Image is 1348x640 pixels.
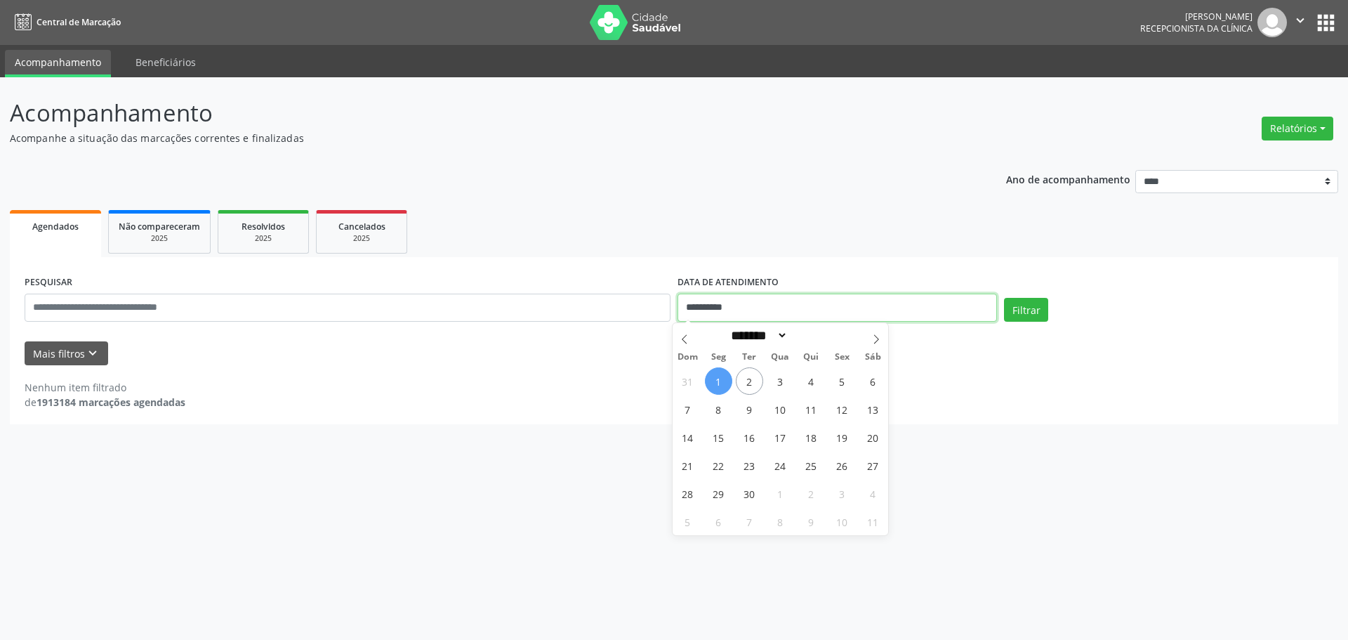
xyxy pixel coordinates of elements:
[37,16,121,28] span: Central de Marcação
[678,272,779,294] label: DATA DE ATENDIMENTO
[736,424,763,451] span: Setembro 16, 2025
[828,367,856,395] span: Setembro 5, 2025
[705,508,732,535] span: Outubro 6, 2025
[228,233,298,244] div: 2025
[5,50,111,77] a: Acompanhamento
[10,11,121,34] a: Central de Marcação
[767,367,794,395] span: Setembro 3, 2025
[859,396,887,423] span: Setembro 13, 2025
[828,396,856,423] span: Setembro 12, 2025
[795,353,826,362] span: Qui
[338,221,385,233] span: Cancelados
[727,328,788,343] select: Month
[37,396,185,409] strong: 1913184 marcações agendadas
[32,221,79,233] span: Agendados
[767,480,794,507] span: Outubro 1, 2025
[736,452,763,479] span: Setembro 23, 2025
[1006,170,1130,188] p: Ano de acompanhamento
[326,233,397,244] div: 2025
[1140,22,1253,34] span: Recepcionista da clínica
[736,396,763,423] span: Setembro 9, 2025
[767,396,794,423] span: Setembro 10, 2025
[85,346,100,361] i: keyboard_arrow_down
[767,452,794,479] span: Setembro 24, 2025
[119,233,200,244] div: 2025
[10,96,939,131] p: Acompanhamento
[25,272,72,294] label: PESQUISAR
[1140,11,1253,22] div: [PERSON_NAME]
[705,367,732,395] span: Setembro 1, 2025
[798,367,825,395] span: Setembro 4, 2025
[705,424,732,451] span: Setembro 15, 2025
[767,508,794,535] span: Outubro 8, 2025
[25,341,108,366] button: Mais filtroskeyboard_arrow_down
[826,353,857,362] span: Sex
[859,367,887,395] span: Setembro 6, 2025
[674,367,701,395] span: Agosto 31, 2025
[674,424,701,451] span: Setembro 14, 2025
[705,396,732,423] span: Setembro 8, 2025
[1257,8,1287,37] img: img
[828,424,856,451] span: Setembro 19, 2025
[765,353,795,362] span: Qua
[705,480,732,507] span: Setembro 29, 2025
[736,508,763,535] span: Outubro 7, 2025
[119,221,200,233] span: Não compareceram
[798,452,825,479] span: Setembro 25, 2025
[828,480,856,507] span: Outubro 3, 2025
[828,452,856,479] span: Setembro 26, 2025
[859,508,887,535] span: Outubro 11, 2025
[798,508,825,535] span: Outubro 9, 2025
[1004,298,1048,322] button: Filtrar
[736,480,763,507] span: Setembro 30, 2025
[798,396,825,423] span: Setembro 11, 2025
[859,480,887,507] span: Outubro 4, 2025
[1262,117,1333,141] button: Relatórios
[703,353,734,362] span: Seg
[242,221,285,233] span: Resolvidos
[674,480,701,507] span: Setembro 28, 2025
[859,424,887,451] span: Setembro 20, 2025
[674,396,701,423] span: Setembro 7, 2025
[736,367,763,395] span: Setembro 2, 2025
[788,328,834,343] input: Year
[1314,11,1338,35] button: apps
[705,452,732,479] span: Setembro 22, 2025
[859,452,887,479] span: Setembro 27, 2025
[857,353,888,362] span: Sáb
[1293,13,1308,28] i: 
[674,508,701,535] span: Outubro 5, 2025
[25,395,185,410] div: de
[674,452,701,479] span: Setembro 21, 2025
[734,353,765,362] span: Ter
[673,353,703,362] span: Dom
[767,424,794,451] span: Setembro 17, 2025
[126,50,206,74] a: Beneficiários
[10,131,939,145] p: Acompanhe a situação das marcações correntes e finalizadas
[798,424,825,451] span: Setembro 18, 2025
[25,380,185,395] div: Nenhum item filtrado
[1287,8,1314,37] button: 
[828,508,856,535] span: Outubro 10, 2025
[798,480,825,507] span: Outubro 2, 2025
